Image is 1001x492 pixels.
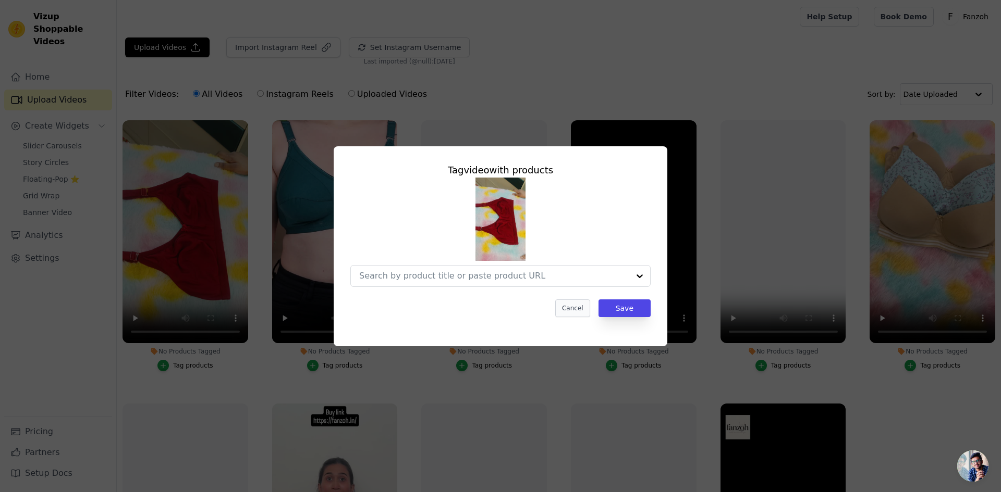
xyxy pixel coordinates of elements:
[957,450,988,482] div: Open chat
[555,299,590,317] button: Cancel
[475,178,526,261] img: reel-preview-kbhnag-a7.myshopify.com-3598388202908380453_73515001227.jpeg
[350,163,651,178] div: Tag video with products
[359,271,629,281] input: Search by product title or paste product URL
[599,299,651,317] button: Save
